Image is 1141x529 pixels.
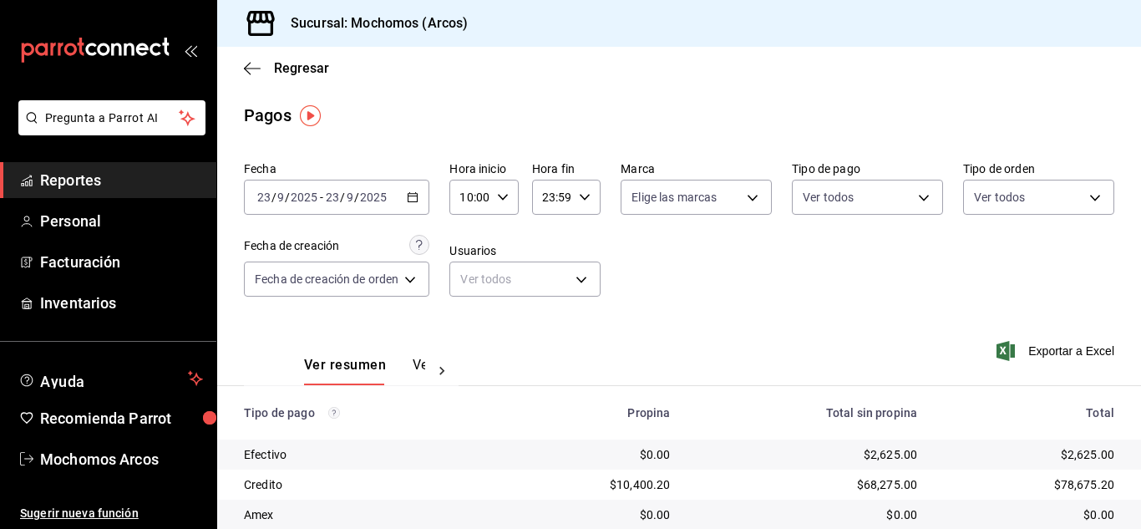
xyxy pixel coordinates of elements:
[271,191,276,204] span: /
[12,121,205,139] a: Pregunta a Parrot AI
[354,191,359,204] span: /
[45,109,180,127] span: Pregunta a Parrot AI
[974,189,1025,206] span: Ver todos
[244,103,292,128] div: Pagos
[792,163,943,175] label: Tipo de pago
[274,60,329,76] span: Regresar
[285,191,290,204] span: /
[631,189,717,206] span: Elige las marcas
[532,163,601,175] label: Hora fin
[40,292,203,314] span: Inventarios
[40,407,203,430] span: Recomienda Parrot
[413,357,475,385] button: Ver pagos
[244,60,329,76] button: Regresar
[697,446,917,463] div: $2,625.00
[963,163,1114,175] label: Tipo de orden
[515,506,670,523] div: $0.00
[1000,341,1114,361] button: Exportar a Excel
[40,448,203,471] span: Mochomos Arcos
[803,189,854,206] span: Ver todos
[944,476,1114,493] div: $78,675.20
[944,506,1114,523] div: $0.00
[18,100,205,135] button: Pregunta a Parrot AI
[515,446,670,463] div: $0.00
[320,191,323,204] span: -
[276,191,285,204] input: --
[359,191,388,204] input: ----
[20,505,203,522] span: Sugerir nueva función
[244,406,488,420] div: Tipo de pago
[300,105,321,126] img: Tooltip marker
[515,406,670,420] div: Propina
[325,191,340,204] input: --
[328,407,340,419] svg: Los pagos realizados con Pay y otras terminales son montos brutos.
[697,506,917,523] div: $0.00
[277,13,468,33] h3: Sucursal: Mochomos (Arcos)
[304,357,425,385] div: navigation tabs
[40,251,203,273] span: Facturación
[621,163,772,175] label: Marca
[244,237,339,255] div: Fecha de creación
[255,271,398,287] span: Fecha de creación de orden
[304,357,386,385] button: Ver resumen
[944,446,1114,463] div: $2,625.00
[40,369,181,389] span: Ayuda
[244,446,488,463] div: Efectivo
[515,476,670,493] div: $10,400.20
[697,406,917,420] div: Total sin propina
[449,163,518,175] label: Hora inicio
[244,476,488,493] div: Credito
[256,191,271,204] input: --
[346,191,354,204] input: --
[944,406,1114,420] div: Total
[40,210,203,232] span: Personal
[340,191,345,204] span: /
[697,476,917,493] div: $68,275.00
[449,245,601,257] label: Usuarios
[244,506,488,523] div: Amex
[290,191,318,204] input: ----
[244,163,429,175] label: Fecha
[40,169,203,191] span: Reportes
[184,43,197,57] button: open_drawer_menu
[449,262,601,297] div: Ver todos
